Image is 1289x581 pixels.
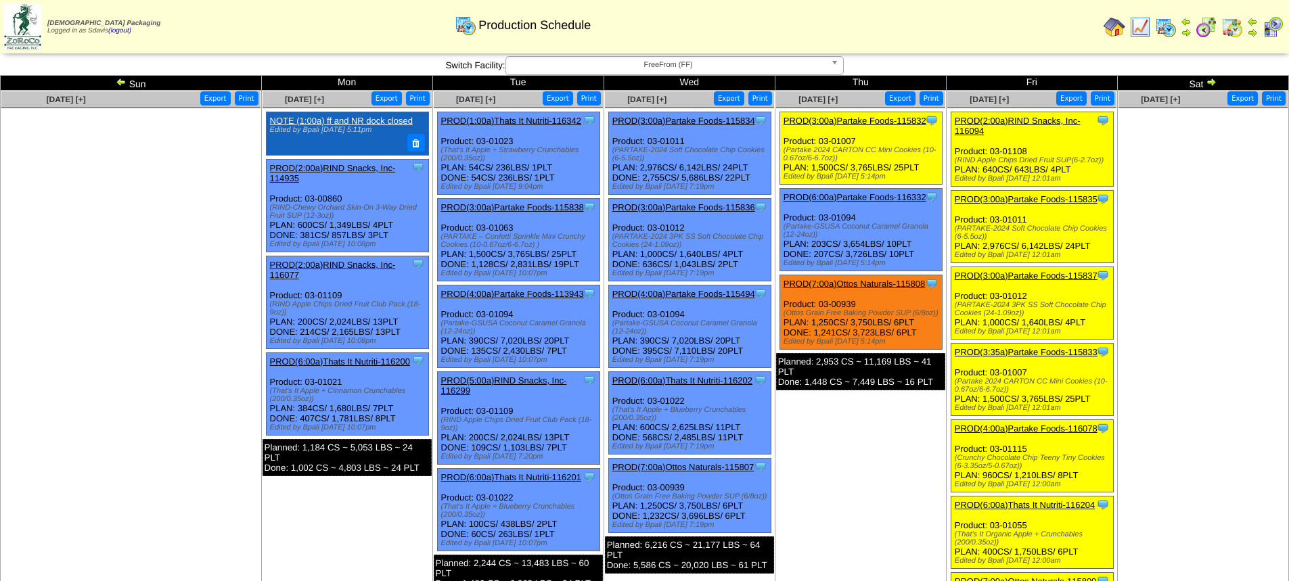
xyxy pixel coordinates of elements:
span: [DATE] [+] [47,95,86,104]
img: calendarblend.gif [1196,16,1217,38]
div: (Partake 2024 CARTON CC Mini Cookies (10-0.67oz/6-6.7oz)) [784,146,942,162]
a: PROD(7:00a)Ottos Naturals-115808 [784,279,926,289]
div: Product: 03-01021 PLAN: 384CS / 1,680LBS / 7PLT DONE: 407CS / 1,781LBS / 8PLT [266,352,428,435]
div: (That's It Organic Apple + Crunchables (200/0.35oz)) [955,530,1113,547]
div: Product: 03-01094 PLAN: 390CS / 7,020LBS / 20PLT DONE: 135CS / 2,430LBS / 7PLT [437,285,600,368]
img: Tooltip [583,287,596,300]
td: Thu [775,76,946,91]
img: Tooltip [925,190,939,204]
span: [DATE] [+] [970,95,1009,104]
img: calendarinout.gif [1221,16,1243,38]
div: (Ottos Grain Free Baking Powder SUP (6/8oz)) [784,309,942,317]
a: PROD(6:00a)Thats It Nutriti-116200 [270,356,410,367]
a: PROD(3:00a)Partake Foods-115838 [441,202,584,212]
div: (RIND-Chewy Orchard Skin-On 3-Way Dried Fruit SUP (12-3oz)) [270,204,428,220]
div: Product: 03-01007 PLAN: 1,500CS / 3,765LBS / 25PLT [779,112,942,185]
div: Product: 03-01011 PLAN: 2,976CS / 6,142LBS / 24PLT [951,191,1113,263]
a: PROD(3:00a)Partake Foods-115836 [612,202,755,212]
a: PROD(2:00a)RIND Snacks, Inc-116077 [270,260,396,280]
div: Planned: 1,184 CS ~ 5,053 LBS ~ 24 PLT Done: 1,002 CS ~ 4,803 LBS ~ 24 PLT [263,439,432,476]
img: Tooltip [583,373,596,387]
div: (That's It Apple + Blueberry Crunchables (200/0.35oz)) [441,503,600,519]
a: [DATE] [+] [798,95,838,104]
span: [DEMOGRAPHIC_DATA] Packaging [47,20,160,27]
div: Product: 03-01022 PLAN: 600CS / 2,625LBS / 11PLT DONE: 568CS / 2,485LBS / 11PLT [608,372,771,455]
a: PROD(2:00a)RIND Snacks, Inc-116094 [955,116,1081,136]
td: Sat [1117,76,1288,91]
img: Tooltip [1096,498,1110,511]
a: NOTE (1:00a) ff and NR dock closed [270,116,413,126]
img: Tooltip [583,114,596,127]
div: Product: 03-01063 PLAN: 1,500CS / 3,765LBS / 25PLT DONE: 1,128CS / 2,831LBS / 19PLT [437,199,600,281]
a: PROD(5:00a)RIND Snacks, Inc-116299 [441,375,567,396]
div: Product: 03-01011 PLAN: 2,976CS / 6,142LBS / 24PLT DONE: 2,755CS / 5,686LBS / 22PLT [608,112,771,195]
span: [DATE] [+] [285,95,324,104]
div: (PARTAKE-2024 3PK SS Soft Chocolate Chip Cookies (24-1.09oz)) [612,233,771,249]
td: Fri [946,76,1117,91]
div: Product: 03-01022 PLAN: 100CS / 438LBS / 2PLT DONE: 60CS / 263LBS / 1PLT [437,469,600,551]
div: Edited by Bpali [DATE] 7:19pm [612,356,771,364]
div: (Partake-GSUSA Coconut Caramel Granola (12-24oz)) [784,223,942,239]
div: Edited by Bpali [DATE] 9:04pm [441,183,600,191]
span: Logged in as Sdavis [47,20,160,34]
div: Product: 03-01094 PLAN: 203CS / 3,654LBS / 10PLT DONE: 207CS / 3,726LBS / 10PLT [779,189,942,271]
img: Tooltip [1096,421,1110,435]
div: Edited by Bpali [DATE] 7:19pm [612,183,771,191]
a: PROD(3:35a)Partake Foods-115833 [955,347,1098,357]
div: Edited by Bpali [DATE] 12:00am [955,557,1113,565]
div: Edited by Bpali [DATE] 10:07pm [441,356,600,364]
div: Edited by Bpali [DATE] 7:19pm [612,442,771,450]
td: Sun [1,76,262,91]
a: PROD(3:00a)Partake Foods-115832 [784,116,926,126]
img: Tooltip [1096,269,1110,282]
div: Edited by Bpali [DATE] 10:08pm [270,337,428,345]
img: calendarprod.gif [455,14,476,36]
img: calendarprod.gif [1155,16,1177,38]
div: (PARTAKE – Confetti Sprinkle Mini Crunchy Cookies (10-0.67oz/6-6.7oz) ) [441,233,600,249]
a: PROD(6:00a)Thats It Nutriti-116204 [955,500,1095,510]
div: Edited by Bpali [DATE] 5:14pm [784,259,942,267]
div: (PARTAKE-2024 Soft Chocolate Chip Cookies (6-5.5oz)) [612,146,771,162]
img: arrowright.gif [1247,27,1258,38]
div: Product: 03-01007 PLAN: 1,500CS / 3,765LBS / 25PLT [951,344,1113,416]
div: Edited by Bpali [DATE] 5:11pm [270,126,422,134]
div: (That's It Apple + Cinnamon Crunchables (200/0.35oz)) [270,387,428,403]
button: Print [577,91,601,106]
img: Tooltip [1096,345,1110,358]
img: Tooltip [583,470,596,484]
td: Mon [261,76,432,91]
div: Edited by Bpali [DATE] 10:07pm [441,269,600,277]
div: Product: 03-01055 PLAN: 400CS / 1,750LBS / 6PLT [951,496,1113,569]
div: Product: 03-01108 PLAN: 640CS / 643LBS / 4PLT [951,112,1113,187]
img: calendarcustomer.gif [1262,16,1284,38]
div: Edited by Bpali [DATE] 10:07pm [441,539,600,547]
button: Delete Note [407,134,425,152]
a: PROD(2:00a)RIND Snacks, Inc-114935 [270,163,396,183]
img: Tooltip [411,160,425,174]
div: (Partake 2024 CARTON CC Mini Cookies (10-0.67oz/6-6.7oz)) [955,377,1113,394]
button: Print [1091,91,1114,106]
img: Tooltip [754,200,767,214]
div: Product: 03-01109 PLAN: 200CS / 2,024LBS / 13PLT DONE: 109CS / 1,103LBS / 7PLT [437,372,600,465]
div: Planned: 6,216 CS ~ 21,177 LBS ~ 64 PLT Done: 5,586 CS ~ 20,020 LBS ~ 61 PLT [605,536,774,574]
img: Tooltip [1096,192,1110,206]
span: Production Schedule [478,18,591,32]
div: Edited by Bpali [DATE] 5:14pm [784,338,942,346]
a: [DATE] [+] [456,95,495,104]
button: Export [1227,91,1258,106]
button: Export [371,91,402,106]
button: Print [406,91,430,106]
div: (RIND Apple Chips Dried Fruit Club Pack (18-9oz)) [270,300,428,317]
div: Product: 03-01023 PLAN: 54CS / 236LBS / 1PLT DONE: 54CS / 236LBS / 1PLT [437,112,600,195]
div: (Partake-GSUSA Coconut Caramel Granola (12-24oz)) [612,319,771,335]
button: Export [543,91,573,106]
span: FreeFrom (FF) [512,57,826,73]
a: PROD(6:00a)Thats It Nutriti-116201 [441,472,581,482]
span: [DATE] [+] [1141,95,1180,104]
a: (logout) [108,27,131,34]
div: Product: 03-00860 PLAN: 600CS / 1,349LBS / 4PLT DONE: 381CS / 857LBS / 3PLT [266,159,428,252]
td: Tue [432,76,604,91]
div: Edited by Bpali [DATE] 10:08pm [270,240,428,248]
